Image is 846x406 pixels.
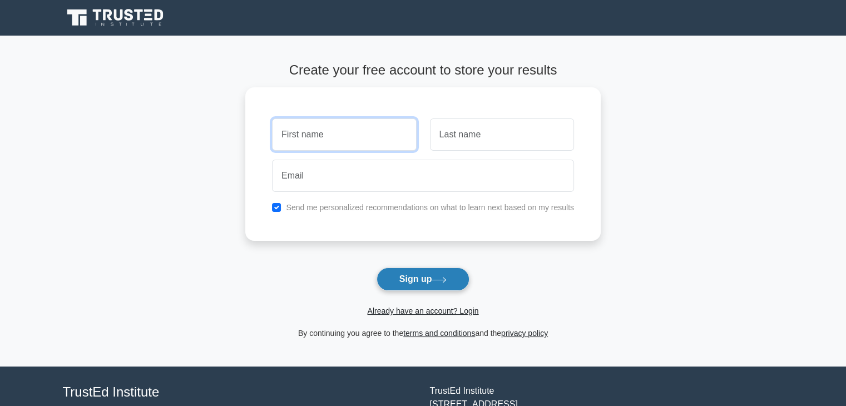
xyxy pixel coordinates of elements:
a: terms and conditions [403,329,475,338]
label: Send me personalized recommendations on what to learn next based on my results [286,203,574,212]
input: First name [272,118,416,151]
button: Sign up [377,268,470,291]
a: privacy policy [501,329,548,338]
input: Email [272,160,574,192]
input: Last name [430,118,574,151]
a: Already have an account? Login [367,306,478,315]
div: By continuing you agree to the and the [239,326,607,340]
h4: Create your free account to store your results [245,62,601,78]
h4: TrustEd Institute [63,384,417,400]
